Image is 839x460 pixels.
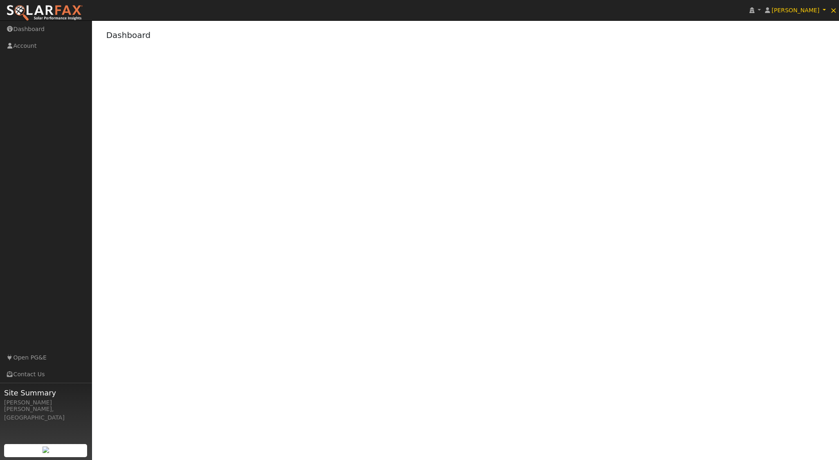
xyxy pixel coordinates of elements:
[772,7,819,13] span: [PERSON_NAME]
[4,387,87,398] span: Site Summary
[830,5,837,15] span: ×
[106,30,151,40] a: Dashboard
[4,405,87,422] div: [PERSON_NAME], [GEOGRAPHIC_DATA]
[4,398,87,407] div: [PERSON_NAME]
[6,4,83,22] img: SolarFax
[43,447,49,453] img: retrieve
